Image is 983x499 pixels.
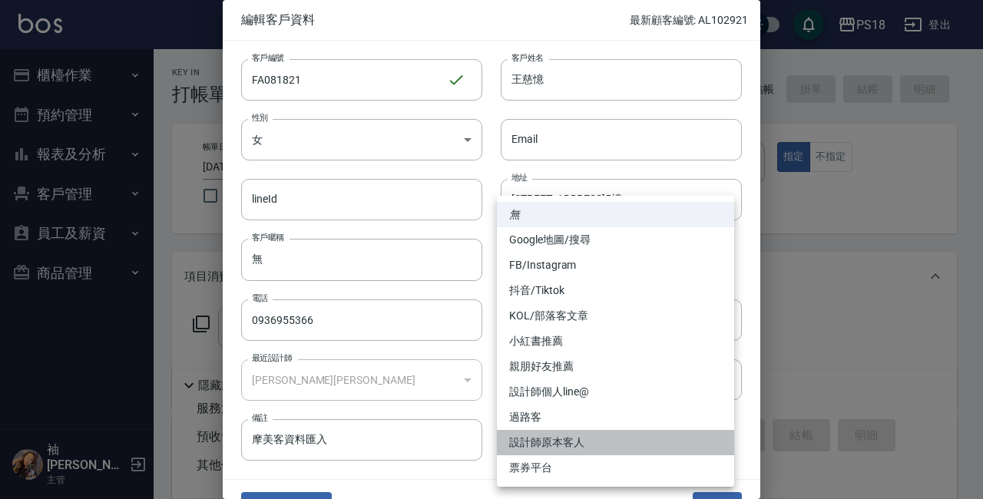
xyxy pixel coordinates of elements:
li: 設計師個人line@ [497,379,734,405]
em: 無 [509,207,520,223]
li: Google地圖/搜尋 [497,227,734,253]
li: KOL/部落客文章 [497,303,734,329]
li: 小紅書推薦 [497,329,734,354]
li: 抖音/Tiktok [497,278,734,303]
li: FB/Instagram [497,253,734,278]
li: 設計師原本客人 [497,430,734,455]
li: 票券平台 [497,455,734,481]
li: 過路客 [497,405,734,430]
li: 親朋好友推薦 [497,354,734,379]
